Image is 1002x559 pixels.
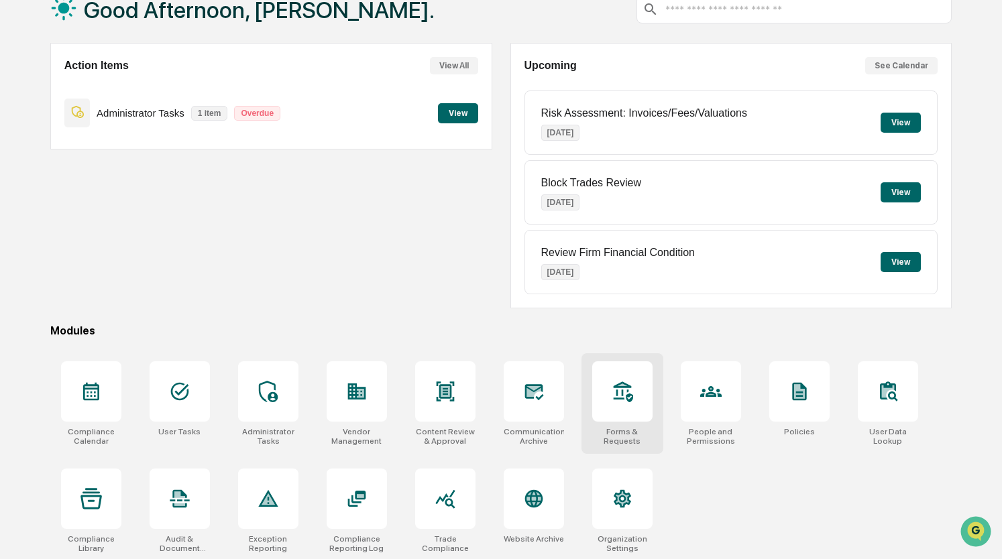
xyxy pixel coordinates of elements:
p: Block Trades Review [541,177,641,189]
div: Policies [784,427,815,436]
div: We're available if you need us! [46,115,170,126]
div: Administrator Tasks [238,427,298,446]
div: Organization Settings [592,534,653,553]
p: [DATE] [541,264,580,280]
h2: Action Items [64,60,129,72]
p: Risk Assessment: Invoices/Fees/Valuations [541,107,747,119]
p: [DATE] [541,125,580,141]
p: [DATE] [541,194,580,210]
button: View [881,182,921,202]
button: See Calendar [865,57,938,74]
button: Start new chat [228,106,244,122]
a: 🖐️Preclearance [8,163,92,187]
p: 1 item [191,106,228,121]
p: Administrator Tasks [97,107,184,119]
div: Compliance Reporting Log [327,534,387,553]
div: Compliance Calendar [61,427,121,446]
div: Exception Reporting [238,534,298,553]
iframe: Open customer support [959,515,995,551]
div: Website Archive [504,534,564,544]
div: Forms & Requests [592,427,653,446]
a: View [438,106,478,119]
p: Overdue [234,106,280,121]
p: Review Firm Financial Condition [541,247,695,259]
button: View All [430,57,478,74]
span: Data Lookup [27,194,85,207]
span: Attestations [111,168,166,182]
div: User Tasks [158,427,201,436]
div: User Data Lookup [858,427,918,446]
div: Modules [50,324,952,337]
div: Trade Compliance [415,534,476,553]
button: View [881,113,921,133]
div: 🔎 [13,195,24,206]
div: Content Review & Approval [415,427,476,446]
div: Start new chat [46,102,220,115]
span: Pylon [133,227,162,237]
button: View [881,252,921,272]
button: View [438,103,478,123]
div: 🖐️ [13,170,24,180]
span: Preclearance [27,168,87,182]
div: Audit & Document Logs [150,534,210,553]
div: Communications Archive [504,427,564,446]
a: 🗄️Attestations [92,163,172,187]
a: 🔎Data Lookup [8,188,90,212]
div: People and Permissions [681,427,741,446]
div: Compliance Library [61,534,121,553]
h2: Upcoming [524,60,577,72]
div: 🗄️ [97,170,108,180]
a: Powered byPylon [95,226,162,237]
img: 1746055101610-c473b297-6a78-478c-a979-82029cc54cd1 [13,102,38,126]
p: How can we help? [13,27,244,49]
div: Vendor Management [327,427,387,446]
